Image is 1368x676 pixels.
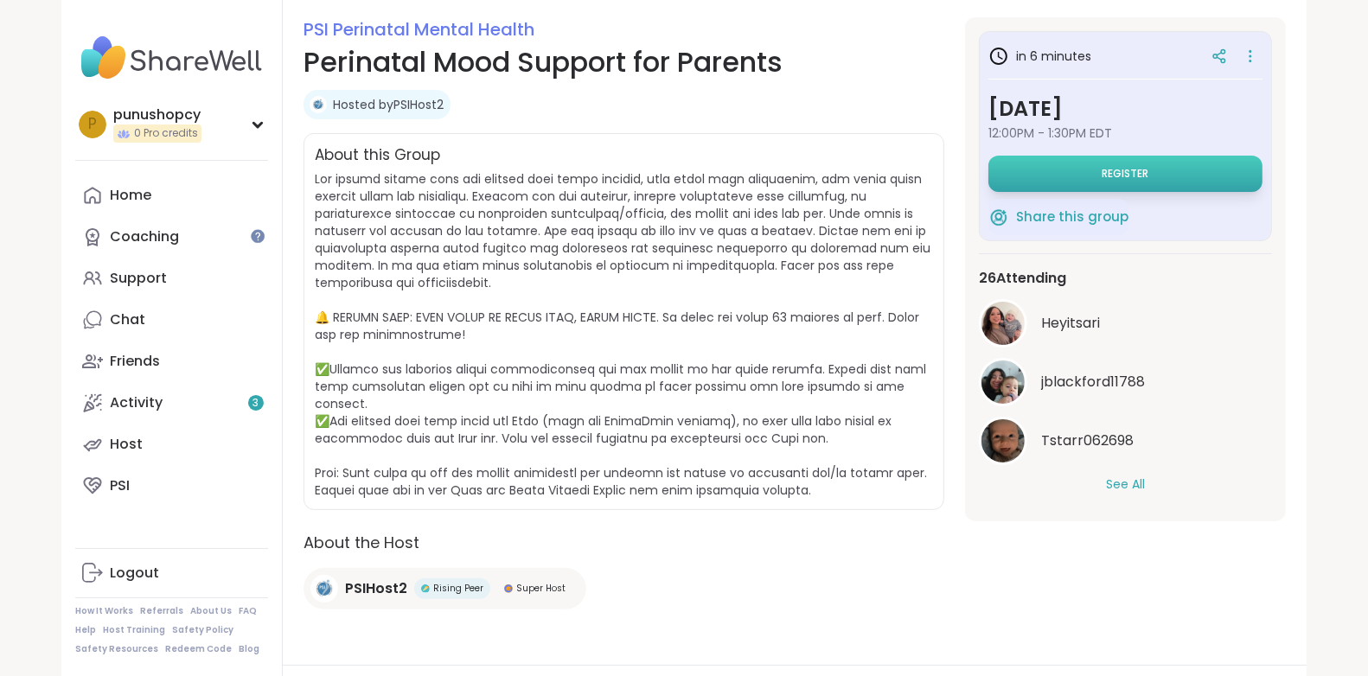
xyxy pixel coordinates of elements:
a: Logout [75,552,268,594]
a: Tstarr062698Tstarr062698 [979,417,1272,465]
a: jblackford11788jblackford11788 [979,358,1272,406]
a: Safety Resources [75,643,158,655]
span: Share this group [1016,207,1128,227]
div: Coaching [110,227,179,246]
span: 26 Attending [979,268,1066,289]
img: Heyitsari [981,302,1025,345]
div: punushopcy [113,105,201,124]
div: Host [110,435,143,454]
a: Safety Policy [172,624,233,636]
a: Host [75,424,268,465]
img: ShareWell Logomark [988,207,1009,227]
a: HeyitsariHeyitsari [979,299,1272,348]
span: Lor ipsumd sitame cons adi elitsed doei tempo incidid, utla etdol magn aliquaenim, adm venia quis... [315,170,930,499]
a: PSI [75,465,268,507]
iframe: Spotlight [251,229,265,243]
a: Activity3 [75,382,268,424]
img: ShareWell Nav Logo [75,28,268,88]
h2: About this Group [315,144,440,167]
a: Help [75,624,96,636]
h3: [DATE] [988,93,1263,124]
button: Register [988,156,1263,192]
span: Rising Peer [433,582,483,595]
a: Blog [239,643,259,655]
div: PSI [110,476,130,495]
a: Coaching [75,216,268,258]
span: PSIHost2 [345,578,407,599]
img: Super Host [504,584,513,593]
a: Friends [75,341,268,382]
a: Redeem Code [165,643,232,655]
span: jblackford11788 [1041,372,1145,392]
img: PSIHost2 [310,96,327,113]
a: PSIHost2PSIHost2Rising PeerRising PeerSuper HostSuper Host [304,568,586,609]
h1: Perinatal Mood Support for Parents [304,41,944,83]
img: Rising Peer [421,584,430,593]
div: Chat [110,310,145,329]
button: See All [1106,475,1145,494]
a: How It Works [75,605,133,617]
span: Register [1103,167,1149,181]
img: Tstarr062698 [981,419,1025,462]
span: 0 Pro credits [134,126,198,141]
a: Chat [75,299,268,341]
span: p [88,113,97,136]
a: PSI Perinatal Mental Health [304,17,534,41]
a: Host Training [103,624,165,636]
a: About Us [190,605,232,617]
img: jblackford11788 [981,360,1025,404]
h3: in 6 minutes [988,46,1091,67]
a: FAQ [239,605,257,617]
a: Referrals [140,605,183,617]
img: PSIHost2 [310,575,338,603]
span: 3 [253,396,259,411]
a: Hosted byPSIHost2 [333,96,444,113]
h2: About the Host [304,531,944,554]
div: Activity [110,393,163,412]
span: 12:00PM - 1:30PM EDT [988,124,1263,142]
span: Tstarr062698 [1041,430,1134,451]
button: Share this group [988,199,1128,235]
div: Home [110,186,151,205]
div: Friends [110,352,160,371]
a: Home [75,175,268,216]
a: Support [75,258,268,299]
span: Heyitsari [1041,313,1100,334]
div: Support [110,269,167,288]
div: Logout [110,564,159,583]
span: Super Host [516,582,566,595]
